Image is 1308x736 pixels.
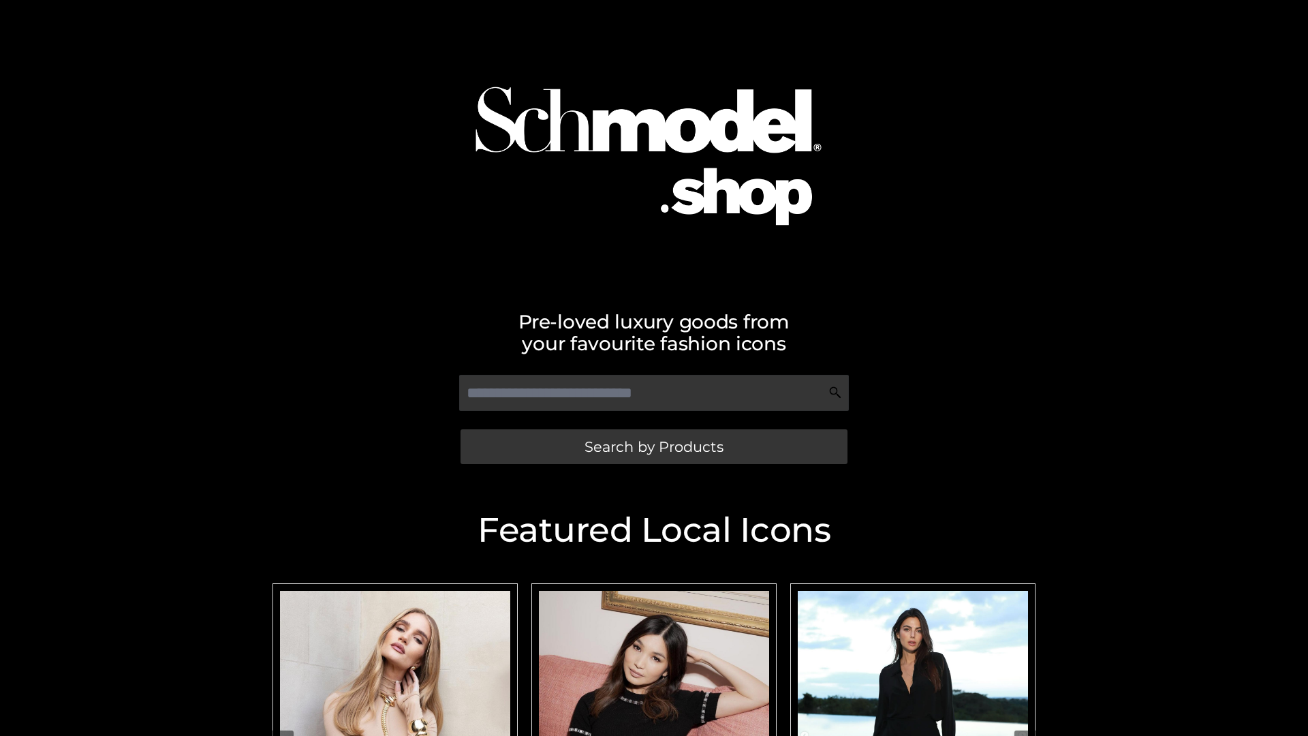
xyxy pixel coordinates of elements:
a: Search by Products [461,429,847,464]
span: Search by Products [585,440,723,454]
img: Search Icon [828,386,842,399]
h2: Pre-loved luxury goods from your favourite fashion icons [266,311,1042,354]
h2: Featured Local Icons​ [266,513,1042,547]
